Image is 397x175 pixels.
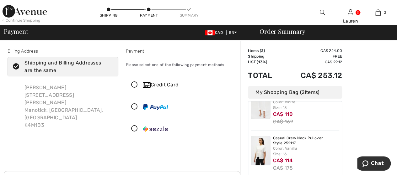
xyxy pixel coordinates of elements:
td: Shipping [248,54,283,59]
div: Shipping [99,13,118,18]
a: Sign In [348,9,353,15]
td: CA$ 253.12 [283,65,342,86]
span: CA$ 114 [273,157,292,163]
span: 2 [384,10,386,15]
span: EN [229,30,237,35]
div: Summary [180,13,198,18]
div: < Continue Shopping [3,18,40,23]
div: Billing Address [8,48,118,54]
s: CA$ 169 [273,119,293,125]
td: Free [283,54,342,59]
span: CAD [205,30,225,35]
img: My Bag [375,9,381,16]
img: Credit Card [143,82,151,88]
div: [PERSON_NAME] [STREET_ADDRESS][PERSON_NAME] Manotick, [GEOGRAPHIC_DATA], [GEOGRAPHIC_DATA] K4M1B3 [19,79,118,134]
div: Payment [139,13,158,18]
img: search the website [320,9,325,16]
td: CA$ 29.12 [283,59,342,65]
img: My Info [348,9,353,16]
span: Payment [4,28,28,34]
div: Payment [126,48,237,54]
a: 2 [364,9,392,16]
td: Items ( ) [248,48,283,54]
iframe: Opens a widget where you can chat to one of our agents [357,156,391,172]
img: Canadian Dollar [205,30,215,35]
img: PayPal [143,104,168,110]
img: Sezzle [143,126,168,132]
div: Credit Card [143,81,232,89]
div: Order Summary [252,28,393,34]
span: CA$ 110 [273,111,293,117]
s: CA$ 175 [273,165,293,171]
span: 2 [261,49,263,53]
div: Shipping and Billing Addresses are the same [24,59,109,74]
div: Color: White Size: 18 [273,99,340,111]
td: HST (13%) [248,59,283,65]
td: CA$ 224.00 [283,48,342,54]
img: 1ère Avenue [3,5,47,18]
div: Color: Vanilla Size: 16 [273,146,340,157]
div: My Shopping Bag ( Items) [248,86,342,99]
a: Casual Crew Neck Pullover Style 252117 [273,136,340,146]
span: 2 [302,89,304,95]
img: Mid-Rise Ankle-Length Trousers Style 252050 [251,90,271,119]
div: Please select one of the following payment methods [126,57,237,73]
img: Casual Crew Neck Pullover Style 252117 [251,136,271,165]
div: Lauren [337,18,364,24]
td: Total [248,65,283,86]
